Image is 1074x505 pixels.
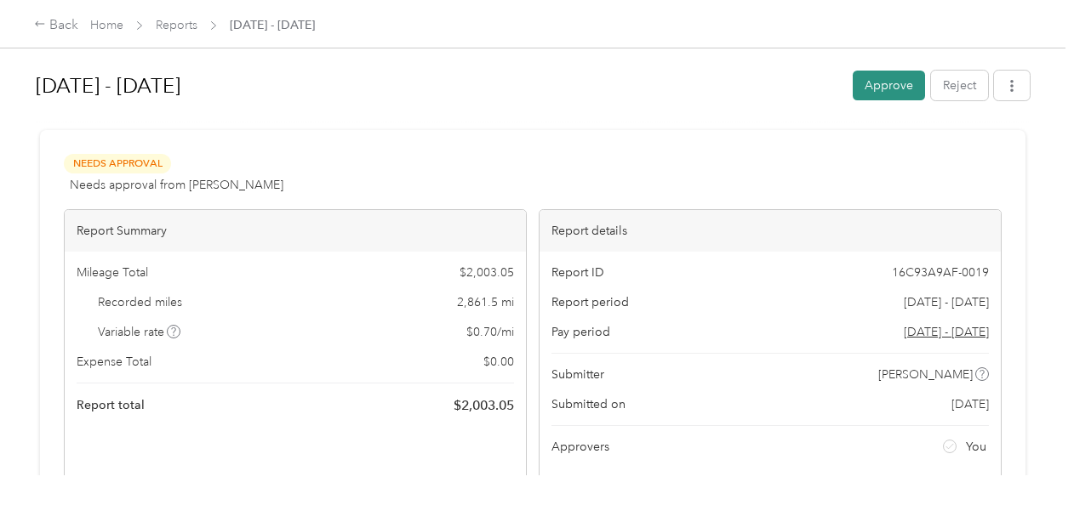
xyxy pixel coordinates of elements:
span: 2,861.5 mi [457,293,514,311]
button: Reject [931,71,988,100]
span: $ 2,003.05 [460,264,514,281]
div: Back [34,15,78,36]
span: [DATE] - [DATE] [904,293,989,311]
span: $ 0.00 [483,353,514,371]
iframe: Everlance-gr Chat Button Frame [979,410,1074,505]
button: Approve [853,71,925,100]
a: Home [90,18,123,32]
span: Submitted on [551,395,626,413]
span: [PERSON_NAME] [878,366,973,383]
span: $ 0.70 / mi [466,323,514,341]
span: Report ID [551,264,604,281]
span: Needs approval from [PERSON_NAME] [70,176,283,194]
span: Submitter [551,366,604,383]
div: Report details [540,210,1001,252]
span: You [966,438,986,456]
span: Expense Total [77,353,151,371]
span: $ 2,003.05 [454,395,514,416]
span: [DATE] [951,395,989,413]
span: Needs Approval [64,154,171,173]
h1: Sep 1 - 30, 2025 [36,65,841,106]
span: Pay period [551,323,610,341]
span: Report total [77,396,145,414]
span: Variable rate [98,323,181,341]
div: Report Summary [65,210,526,252]
span: Recorded miles [98,293,182,311]
span: 16C93A9AF-0019 [892,264,989,281]
span: Mileage Total [77,264,148,281]
span: Report period [551,293,629,311]
span: Go to pay period [904,323,989,341]
span: Approvers [551,438,609,456]
span: [DATE] - [DATE] [230,16,315,34]
a: Reports [156,18,197,32]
